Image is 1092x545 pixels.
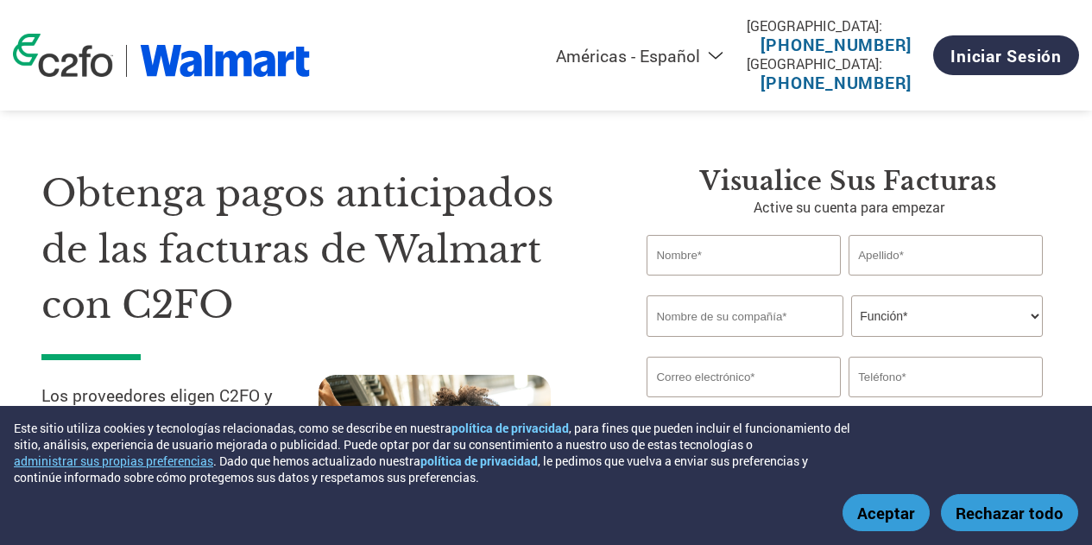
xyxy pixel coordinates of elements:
img: supply chain worker [319,375,551,545]
h3: Visualice sus facturas [647,166,1051,197]
input: Invalid Email format [647,357,840,397]
div: [GEOGRAPHIC_DATA]: [747,54,925,73]
a: [PHONE_NUMBER] [761,34,912,55]
button: Aceptar [843,494,930,531]
button: Rechazar todo [941,494,1078,531]
img: c2fo logo [13,34,113,77]
a: [PHONE_NUMBER] [761,72,912,93]
select: Title/Role [851,295,1042,337]
div: Invalid first name or first name is too long [647,277,840,288]
button: administrar sus propias preferencias [14,453,213,469]
h1: Obtenga pagos anticipados de las facturas de Walmart con C2FO [41,166,595,333]
div: Este sitio utiliza cookies y tecnologías relacionadas, como se describe en nuestra , para fines q... [14,420,854,485]
input: Nombre* [647,235,840,276]
a: política de privacidad [420,453,538,469]
div: Inavlid Phone Number [849,399,1042,410]
input: Apellido* [849,235,1042,276]
p: Active su cuenta para empezar [647,197,1051,218]
div: [GEOGRAPHIC_DATA]: [747,16,925,35]
div: Invalid company name or company name is too long [647,339,1042,350]
div: Inavlid Email Address [647,399,840,410]
a: Iniciar sesión [933,35,1079,75]
img: Walmart [140,45,310,77]
a: política de privacidad [451,420,569,436]
div: Invalid last name or last name is too long [849,277,1042,288]
input: Nombre de su compañía* [647,295,843,337]
input: Teléfono* [849,357,1042,397]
